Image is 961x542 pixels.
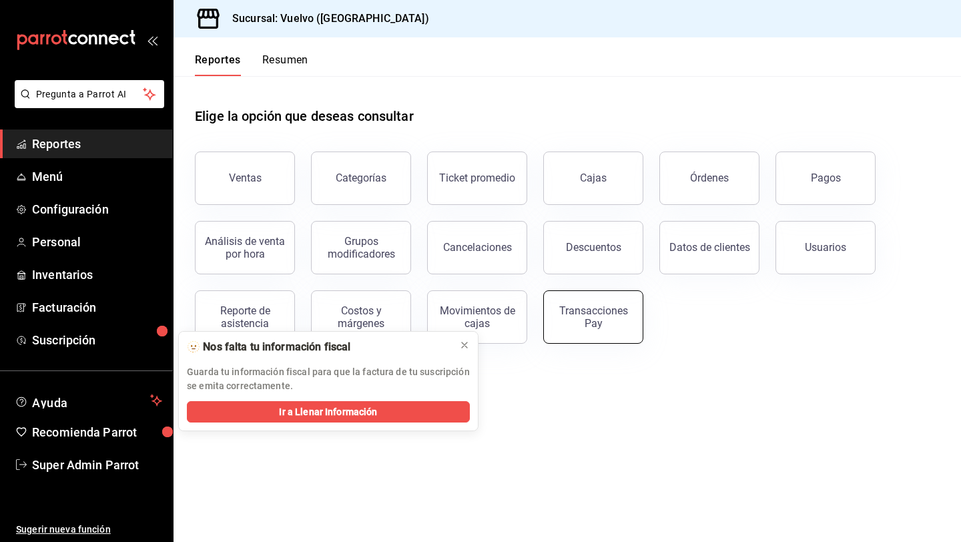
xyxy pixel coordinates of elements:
span: Sugerir nueva función [16,523,162,537]
div: Cancelaciones [443,241,512,254]
p: Guarda tu información fiscal para que la factura de tu suscripción se emita correctamente. [187,365,470,393]
h3: Sucursal: Vuelvo ([GEOGRAPHIC_DATA]) [222,11,429,27]
button: Análisis de venta por hora [195,221,295,274]
button: Datos de clientes [659,221,759,274]
span: Recomienda Parrot [32,423,162,441]
div: Grupos modificadores [320,235,402,260]
span: Personal [32,233,162,251]
span: Configuración [32,200,162,218]
div: Análisis de venta por hora [204,235,286,260]
button: open_drawer_menu [147,35,157,45]
a: Cajas [543,152,643,205]
div: Movimientos de cajas [436,304,519,330]
a: Pregunta a Parrot AI [9,97,164,111]
button: Transacciones Pay [543,290,643,344]
div: Ventas [229,172,262,184]
span: Inventarios [32,266,162,284]
button: Ventas [195,152,295,205]
span: Reportes [32,135,162,153]
span: Suscripción [32,331,162,349]
button: Categorías [311,152,411,205]
button: Pagos [775,152,876,205]
div: Reporte de asistencia [204,304,286,330]
div: Pagos [811,172,841,184]
span: Facturación [32,298,162,316]
button: Descuentos [543,221,643,274]
button: Reportes [195,53,241,76]
span: Menú [32,168,162,186]
button: Movimientos de cajas [427,290,527,344]
div: Costos y márgenes [320,304,402,330]
span: Super Admin Parrot [32,456,162,474]
button: Usuarios [775,221,876,274]
div: Transacciones Pay [552,304,635,330]
button: Reporte de asistencia [195,290,295,344]
div: Cajas [580,170,607,186]
div: Usuarios [805,241,846,254]
button: Ticket promedio [427,152,527,205]
button: Grupos modificadores [311,221,411,274]
div: Órdenes [690,172,729,184]
span: Ayuda [32,392,145,409]
span: Ir a Llenar Información [279,405,377,419]
button: Ir a Llenar Información [187,401,470,423]
div: Ticket promedio [439,172,515,184]
button: Costos y márgenes [311,290,411,344]
span: Pregunta a Parrot AI [36,87,143,101]
button: Cancelaciones [427,221,527,274]
div: Descuentos [566,241,621,254]
h1: Elige la opción que deseas consultar [195,106,414,126]
div: Datos de clientes [669,241,750,254]
div: Categorías [336,172,386,184]
div: 🫥 Nos falta tu información fiscal [187,340,448,354]
button: Resumen [262,53,308,76]
button: Órdenes [659,152,759,205]
div: navigation tabs [195,53,308,76]
button: Pregunta a Parrot AI [15,80,164,108]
